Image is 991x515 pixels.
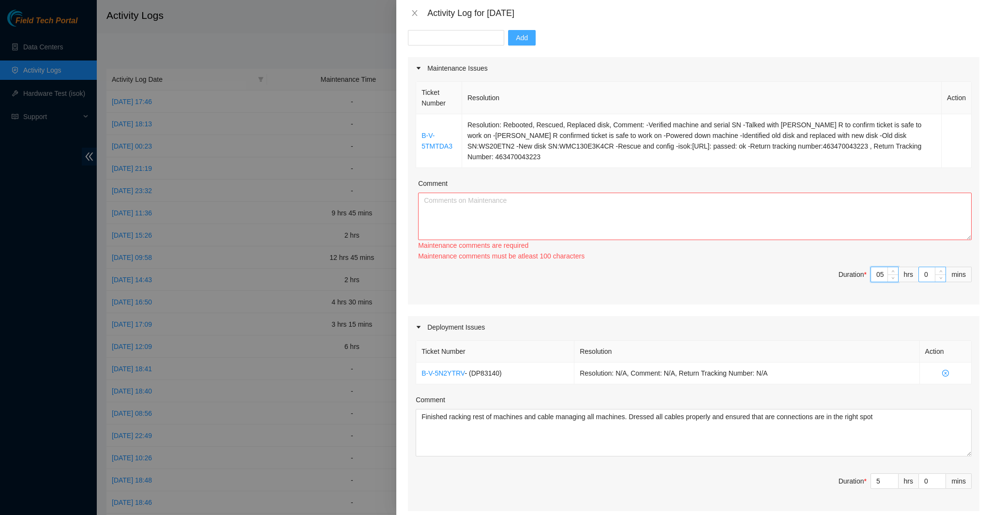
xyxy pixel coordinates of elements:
[935,274,946,282] span: Decrease Value
[416,324,421,330] span: caret-right
[462,114,942,168] td: Resolution: Rebooted, Rescued, Replaced disk, Comment: -Verified machine and serial SN -Talked wi...
[408,9,421,18] button: Close
[416,394,445,405] label: Comment
[890,268,896,274] span: up
[574,341,919,363] th: Resolution
[416,82,462,114] th: Ticket Number
[887,267,898,274] span: Increase Value
[421,369,465,377] a: B-V-5N2YTRV
[938,268,944,274] span: up
[416,341,574,363] th: Ticket Number
[887,274,898,282] span: Decrease Value
[839,476,867,486] div: Duration
[462,82,942,114] th: Resolution
[508,30,536,45] button: Add
[839,269,867,280] div: Duration
[418,193,972,240] textarea: Comment
[416,65,421,71] span: caret-right
[890,275,896,281] span: down
[899,267,919,282] div: hrs
[418,251,972,261] div: Maintenance comments must be atleast 100 characters
[411,9,419,17] span: close
[418,178,448,189] label: Comment
[920,341,972,363] th: Action
[925,370,966,377] span: close-circle
[946,473,972,489] div: mins
[574,363,919,384] td: Resolution: N/A, Comment: N/A, Return Tracking Number: N/A
[516,32,528,43] span: Add
[942,82,972,114] th: Action
[416,409,972,456] textarea: Comment
[938,275,944,281] span: down
[946,267,972,282] div: mins
[408,57,979,79] div: Maintenance Issues
[899,473,919,489] div: hrs
[465,369,501,377] span: - ( DP83140 )
[421,132,452,150] a: B-V-5TMTDA3
[935,267,946,274] span: Increase Value
[427,8,979,18] div: Activity Log for [DATE]
[418,240,972,251] div: Maintenance comments are required
[408,316,979,338] div: Deployment Issues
